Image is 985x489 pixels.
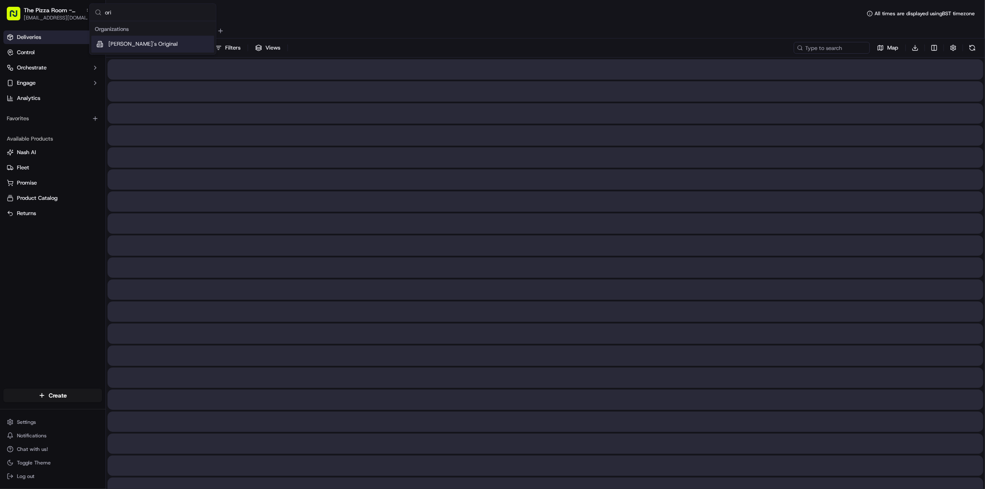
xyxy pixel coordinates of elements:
[119,154,136,161] span: [DATE]
[17,94,40,102] span: Analytics
[3,443,102,455] button: Chat with us!
[26,154,112,161] span: [PERSON_NAME] [PERSON_NAME]
[3,176,102,190] button: Promise
[8,190,15,197] div: 📗
[966,42,978,54] button: Refresh
[3,207,102,220] button: Returns
[7,149,99,156] a: Nash AI
[3,91,102,105] a: Analytics
[8,81,24,96] img: 1736555255976-a54dd68f-1ca7-489b-9aae-adbdc363a1c4
[60,210,102,216] a: Powered byPylon
[17,79,36,87] span: Engage
[3,389,102,402] button: Create
[873,42,902,54] button: Map
[108,40,178,48] span: [PERSON_NAME]'s Original
[114,154,117,161] span: •
[144,83,154,94] button: Start new chat
[17,132,24,138] img: 1736555255976-a54dd68f-1ca7-489b-9aae-adbdc363a1c4
[17,33,41,41] span: Deliveries
[265,44,280,52] span: Views
[26,131,69,138] span: [PERSON_NAME]
[3,132,102,146] div: Available Products
[3,112,102,125] div: Favorites
[17,164,29,171] span: Fleet
[3,146,102,159] button: Nash AI
[38,89,116,96] div: We're available if you need us!
[24,6,82,14] button: The Pizza Room - [GEOGRAPHIC_DATA]
[8,8,25,25] img: Nash
[3,46,102,59] button: Control
[8,146,22,160] img: Joana Marie Avellanoza
[3,191,102,205] button: Product Catalog
[875,10,975,17] span: All times are displayed using BST timezone
[17,155,24,161] img: 1736555255976-a54dd68f-1ca7-489b-9aae-adbdc363a1c4
[72,190,78,197] div: 💻
[17,189,65,198] span: Knowledge Base
[18,81,33,96] img: 1753817452368-0c19585d-7be3-40d9-9a41-2dc781b3d1eb
[7,179,99,187] a: Promise
[17,49,35,56] span: Control
[17,446,48,453] span: Chat with us!
[3,457,102,469] button: Toggle Theme
[7,194,99,202] a: Product Catalog
[8,123,22,137] img: Bea Lacdao
[17,179,37,187] span: Promise
[105,4,211,21] input: Search...
[17,210,36,217] span: Returns
[17,149,36,156] span: Nash AI
[17,473,34,480] span: Log out
[17,432,47,439] span: Notifications
[22,55,152,64] input: Got a question? Start typing here...
[84,210,102,216] span: Pylon
[3,416,102,428] button: Settings
[5,186,68,201] a: 📗Knowledge Base
[49,391,67,400] span: Create
[7,164,99,171] a: Fleet
[211,42,244,54] button: Filters
[17,459,51,466] span: Toggle Theme
[38,81,139,89] div: Start new chat
[90,21,216,54] div: Suggestions
[8,110,57,117] div: Past conversations
[75,131,92,138] span: [DATE]
[3,30,102,44] a: Deliveries
[7,210,99,217] a: Returns
[3,76,102,90] button: Engage
[17,194,58,202] span: Product Catalog
[24,14,91,21] button: [EMAIL_ADDRESS][DOMAIN_NAME]
[91,23,214,36] div: Organizations
[794,42,870,54] input: Type to search
[225,44,240,52] span: Filters
[131,108,154,119] button: See all
[887,44,898,52] span: Map
[17,419,36,425] span: Settings
[70,131,73,138] span: •
[3,3,88,24] button: The Pizza Room - [GEOGRAPHIC_DATA][EMAIL_ADDRESS][DOMAIN_NAME]
[251,42,284,54] button: Views
[17,64,47,72] span: Orchestrate
[68,186,139,201] a: 💻API Documentation
[3,61,102,75] button: Orchestrate
[8,34,154,47] p: Welcome 👋
[3,470,102,482] button: Log out
[3,161,102,174] button: Fleet
[3,430,102,442] button: Notifications
[80,189,136,198] span: API Documentation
